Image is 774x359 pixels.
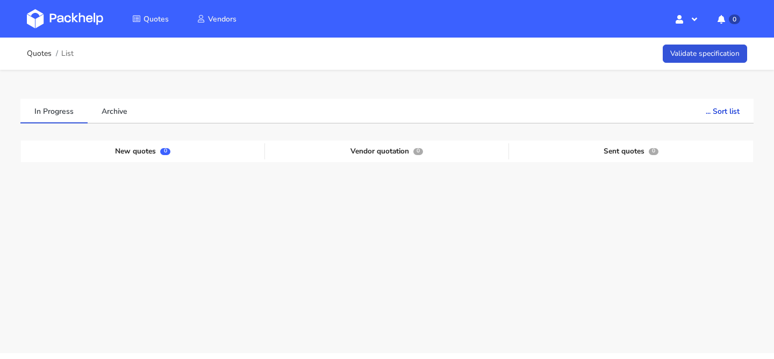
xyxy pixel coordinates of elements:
button: 0 [709,9,747,28]
span: Vendors [208,14,236,24]
button: ... Sort list [692,99,754,122]
span: 0 [729,14,740,24]
a: Quotes [27,49,52,58]
a: Quotes [119,9,182,28]
span: List [61,49,74,58]
a: Archive [88,99,141,122]
div: New quotes [21,143,265,159]
span: 0 [160,148,170,155]
div: Vendor quotation [265,143,509,159]
span: 0 [413,148,423,155]
nav: breadcrumb [27,43,74,64]
span: 0 [649,148,658,155]
a: Vendors [184,9,249,28]
a: In Progress [20,99,88,122]
div: Sent quotes [509,143,753,159]
span: Quotes [144,14,169,24]
a: Validate specification [663,45,747,63]
img: Dashboard [27,9,103,28]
